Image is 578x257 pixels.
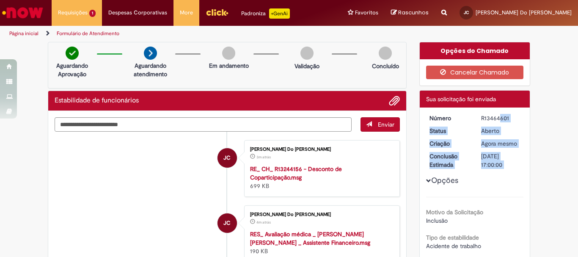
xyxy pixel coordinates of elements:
[55,117,352,132] textarea: Digite sua mensagem aqui...
[391,9,429,17] a: Rascunhos
[423,139,475,148] dt: Criação
[256,155,271,160] span: 3m atrás
[378,121,394,128] span: Enviar
[108,8,167,17] span: Despesas Corporativas
[250,230,391,255] div: 190 KB
[217,213,237,233] div: Jaqueline Xavier Do Carmo
[217,148,237,168] div: Jaqueline Xavier Do Carmo
[144,47,157,60] img: arrow-next.png
[300,47,314,60] img: img-circle-grey.png
[389,95,400,106] button: Adicionar anexos
[66,47,79,60] img: check-circle-green.png
[423,152,475,169] dt: Conclusão Estimada
[372,62,399,70] p: Concluído
[55,97,139,105] h2: Estabilidade de funcionários Histórico de tíquete
[426,217,448,224] span: Inclusão
[89,10,96,17] span: 1
[398,8,429,17] span: Rascunhos
[250,147,391,152] div: [PERSON_NAME] Do [PERSON_NAME]
[426,242,481,250] span: Acidente de trabalho
[426,66,524,79] button: Cancelar Chamado
[256,155,271,160] time: 30/08/2025 08:34:39
[57,30,119,37] a: Formulário de Atendimento
[52,61,93,78] p: Aguardando Aprovação
[9,30,39,37] a: Página inicial
[180,8,193,17] span: More
[481,152,520,169] div: [DATE] 17:00:00
[223,148,231,168] span: JC
[130,61,171,78] p: Aguardando atendimento
[423,114,475,122] dt: Número
[206,6,228,19] img: click_logo_yellow_360x200.png
[223,213,231,233] span: JC
[1,4,44,21] img: ServiceNow
[423,127,475,135] dt: Status
[222,47,235,60] img: img-circle-grey.png
[379,47,392,60] img: img-circle-grey.png
[464,10,469,15] span: JC
[256,220,271,225] time: 30/08/2025 08:33:55
[420,42,530,59] div: Opções do Chamado
[256,220,271,225] span: 4m atrás
[250,165,342,181] a: RE_ CH_ R13244156 - Desconto de Coparticipação.msg
[355,8,378,17] span: Favoritos
[250,165,391,190] div: 699 KB
[481,139,520,148] div: 30/08/2025 08:37:55
[481,140,517,147] time: 30/08/2025 08:37:55
[250,230,370,246] a: RES_ Avaliação médica _ [PERSON_NAME] [PERSON_NAME] _ Assistente Financeiro.msg
[426,208,483,216] b: Motivo da Solicitação
[209,61,249,70] p: Em andamento
[269,8,290,19] p: +GenAi
[250,212,391,217] div: [PERSON_NAME] Do [PERSON_NAME]
[481,127,520,135] div: Aberto
[295,62,319,70] p: Validação
[426,95,496,103] span: Sua solicitação foi enviada
[426,234,479,241] b: Tipo de estabilidade
[481,140,517,147] span: Agora mesmo
[476,9,572,16] span: [PERSON_NAME] Do [PERSON_NAME]
[361,117,400,132] button: Enviar
[241,8,290,19] div: Padroniza
[481,114,520,122] div: R13464601
[58,8,88,17] span: Requisições
[6,26,379,41] ul: Trilhas de página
